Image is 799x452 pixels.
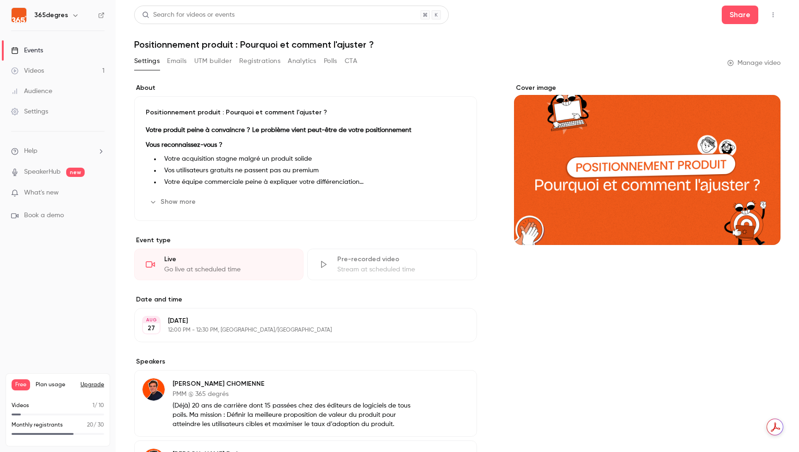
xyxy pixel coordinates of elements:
li: Vos utilisateurs gratuits ne passent pas au premium [161,166,465,176]
span: Plan usage [36,381,75,389]
li: Votre acquisition stagne malgré un produit solide [161,154,465,164]
button: CTA [345,54,357,69]
button: Registrations [239,54,280,69]
div: AUG [143,317,160,323]
label: Date and time [134,295,477,304]
p: Monthly registrants [12,421,63,429]
span: What's new [24,188,59,198]
h1: Positionnement produit : Pourquoi et comment l'ajuster ? [134,39,780,50]
span: 20 [87,422,93,428]
span: 1 [93,403,94,408]
button: Share [722,6,758,24]
p: 27 [148,324,155,333]
div: Stream at scheduled time [337,265,465,274]
p: Event type [134,236,477,245]
div: Go live at scheduled time [164,265,292,274]
button: Analytics [288,54,316,69]
strong: Votre produit peine à convaincre ? Le problème vient peut-être de votre positionnement [146,127,411,133]
p: PMM @ 365 degrés [173,389,417,399]
p: Positionnement produit : Pourquoi et comment l'ajuster ? [146,108,465,117]
p: / 10 [93,402,104,410]
section: Cover image [514,83,780,245]
div: LiveGo live at scheduled time [134,249,303,280]
label: Speakers [134,357,477,366]
img: Hélène CHOMIENNE [142,378,165,401]
button: Emails [167,54,186,69]
h6: 365degres [34,11,68,20]
button: Show more [146,195,201,209]
p: / 30 [87,421,104,429]
div: Events [11,46,43,55]
div: Videos [11,66,44,75]
span: Help [24,146,37,156]
button: Polls [324,54,337,69]
p: [PERSON_NAME] CHOMIENNE [173,379,417,389]
div: Settings [11,107,48,116]
button: UTM builder [194,54,232,69]
label: Cover image [514,83,780,93]
div: Pre-recorded video [337,255,465,264]
div: Audience [11,87,52,96]
button: Upgrade [81,381,104,389]
span: Free [12,379,30,390]
p: [DATE] [168,316,428,326]
img: 365degres [12,8,26,23]
p: (Déjà) 20 ans de carrière dont 15 passées chez des éditeurs de logiciels de tous poils. Ma missio... [173,401,417,429]
div: Search for videos or events [142,10,235,20]
li: help-dropdown-opener [11,146,105,156]
div: Live [164,255,292,264]
button: Settings [134,54,160,69]
strong: Vous reconnaissez-vous ? [146,142,223,148]
label: About [134,83,477,93]
li: Votre équipe commerciale peine à expliquer votre différenciation [161,177,465,187]
div: Hélène CHOMIENNE[PERSON_NAME] CHOMIENNEPMM @ 365 degrés(Déjà) 20 ans de carrière dont 15 passées ... [134,370,477,437]
a: SpeakerHub [24,167,61,177]
span: new [66,168,85,177]
p: 12:00 PM - 12:30 PM, [GEOGRAPHIC_DATA]/[GEOGRAPHIC_DATA] [168,326,428,334]
p: Videos [12,402,29,410]
a: Manage video [727,58,780,68]
div: Pre-recorded videoStream at scheduled time [307,249,477,280]
span: Book a demo [24,211,64,220]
